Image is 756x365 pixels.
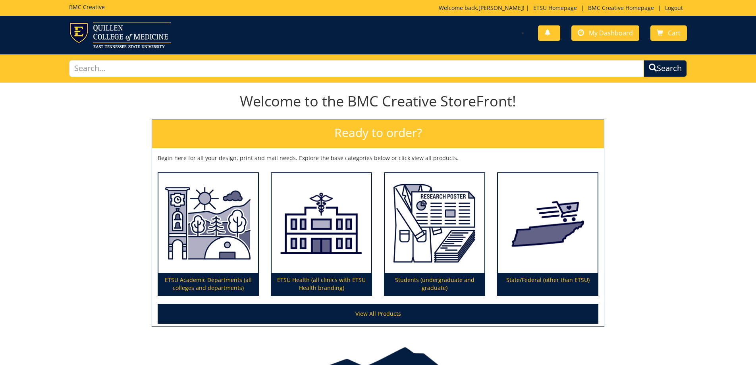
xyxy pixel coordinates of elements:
button: Search [644,60,687,77]
p: ETSU Academic Departments (all colleges and departments) [158,273,258,295]
img: ETSU logo [69,22,171,48]
a: ETSU Homepage [529,4,581,12]
p: Begin here for all your design, print and mail needs. Explore the base categories below or click ... [158,154,598,162]
h5: BMC Creative [69,4,105,10]
p: ETSU Health (all clinics with ETSU Health branding) [272,273,371,295]
img: ETSU Academic Departments (all colleges and departments) [158,173,258,273]
span: My Dashboard [589,29,633,37]
h2: Ready to order? [152,120,604,148]
img: ETSU Health (all clinics with ETSU Health branding) [272,173,371,273]
p: Welcome back, ! | | | [439,4,687,12]
span: Cart [668,29,681,37]
p: State/Federal (other than ETSU) [498,273,598,295]
a: State/Federal (other than ETSU) [498,173,598,295]
input: Search... [69,60,644,77]
a: ETSU Academic Departments (all colleges and departments) [158,173,258,295]
a: Cart [650,25,687,41]
a: Logout [661,4,687,12]
a: Students (undergraduate and graduate) [385,173,484,295]
a: My Dashboard [571,25,639,41]
a: ETSU Health (all clinics with ETSU Health branding) [272,173,371,295]
img: Students (undergraduate and graduate) [385,173,484,273]
a: View All Products [158,304,598,324]
p: Students (undergraduate and graduate) [385,273,484,295]
img: State/Federal (other than ETSU) [498,173,598,273]
a: [PERSON_NAME] [478,4,523,12]
h1: Welcome to the BMC Creative StoreFront! [152,93,604,109]
a: BMC Creative Homepage [584,4,658,12]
